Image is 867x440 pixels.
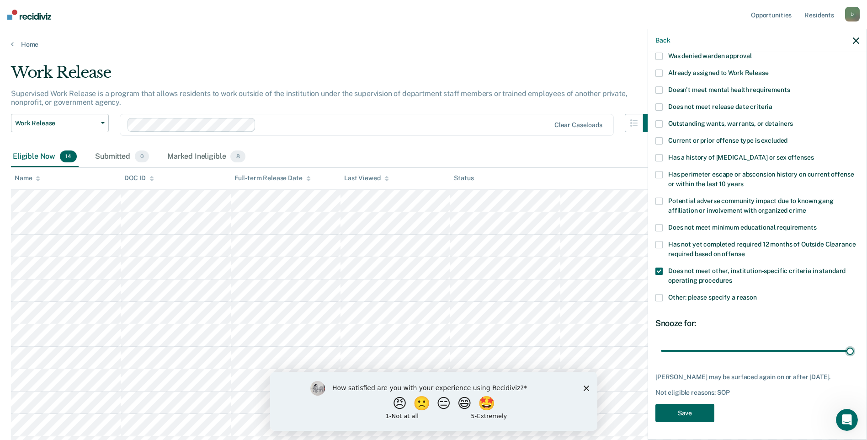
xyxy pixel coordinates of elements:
p: Supervised Work Release is a program that allows residents to work outside of the institution und... [11,89,628,107]
span: Doesn't meet mental health requirements [668,86,790,93]
div: Last Viewed [344,174,388,182]
span: Potential adverse community impact due to known gang affiliation or involvement with organized crime [668,197,834,214]
span: Has perimeter escape or absconsion history on current offense or within the last 10 years [668,171,854,188]
button: Back [655,37,670,44]
div: DOC ID [124,174,154,182]
span: Does not meet release date criteria [668,103,772,110]
a: Home [11,40,856,48]
div: Work Release [11,63,661,89]
div: Eligible Now [11,147,79,167]
div: Full-term Release Date [234,174,311,182]
button: Save [655,404,714,423]
div: Status [454,174,473,182]
span: Work Release [15,119,97,127]
div: Snooze for: [655,318,859,328]
span: 8 [230,150,245,162]
iframe: Intercom live chat [836,409,858,431]
div: Marked Ineligible [165,147,247,167]
div: Submitted [93,147,151,167]
div: Clear caseloads [554,121,602,129]
img: Recidiviz [7,10,51,20]
span: Does not meet minimum educational requirements [668,224,817,231]
span: Already assigned to Work Release [668,69,769,76]
span: Other: please specify a reason [668,294,757,301]
span: 14 [60,150,77,162]
span: 0 [135,150,149,162]
div: D [845,7,860,21]
span: Outstanding wants, warrants, or detainers [668,120,793,127]
span: Current or prior offense type is excluded [668,137,787,144]
div: Name [15,174,40,182]
span: Has not yet completed required 12 months of Outside Clearance required based on offense [668,241,856,258]
span: Does not meet other, institution-specific criteria in standard operating procedures [668,267,846,284]
span: Was denied warden approval [668,52,751,59]
div: [PERSON_NAME] may be surfaced again on or after [DATE]. [655,373,859,381]
span: Has a history of [MEDICAL_DATA] or sex offenses [668,154,814,161]
iframe: Survey by Kim from Recidiviz [270,372,597,431]
div: Not eligible reasons: SOP [655,389,859,397]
